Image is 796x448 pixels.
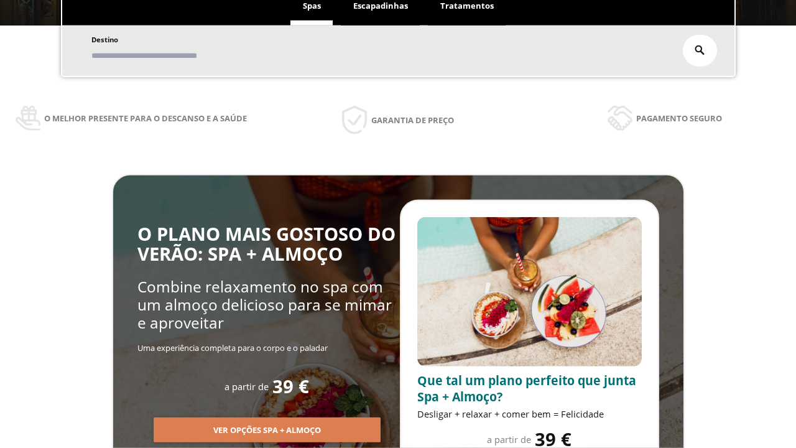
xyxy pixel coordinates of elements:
span: Uma experiência completa para o corpo e o paladar [137,342,328,353]
span: a partir de [487,433,531,446]
span: Desligar + relaxar + comer bem = Felicidade [417,408,604,420]
span: Garantia de preço [371,113,454,127]
span: 39 € [272,376,309,397]
span: a partir de [224,380,269,393]
span: Ver opções Spa + Almoço [213,424,321,437]
span: Destino [91,35,118,44]
span: Que tal um plano perfeito que junta Spa + Almoço? [417,372,636,405]
span: O PLANO MAIS GOSTOSO DO VERÃO: SPA + ALMOÇO [137,222,396,267]
img: promo-sprunch.ElVl7oUD.webp [417,217,642,367]
button: Ver opções Spa + Almoço [154,418,381,442]
span: O melhor presente para o descanso e a saúde [44,111,247,125]
span: Combine relaxamento no spa com um almoço delicioso para se mimar e aproveitar [137,276,392,334]
a: Ver opções Spa + Almoço [154,424,381,436]
span: Pagamento seguro [636,111,722,125]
